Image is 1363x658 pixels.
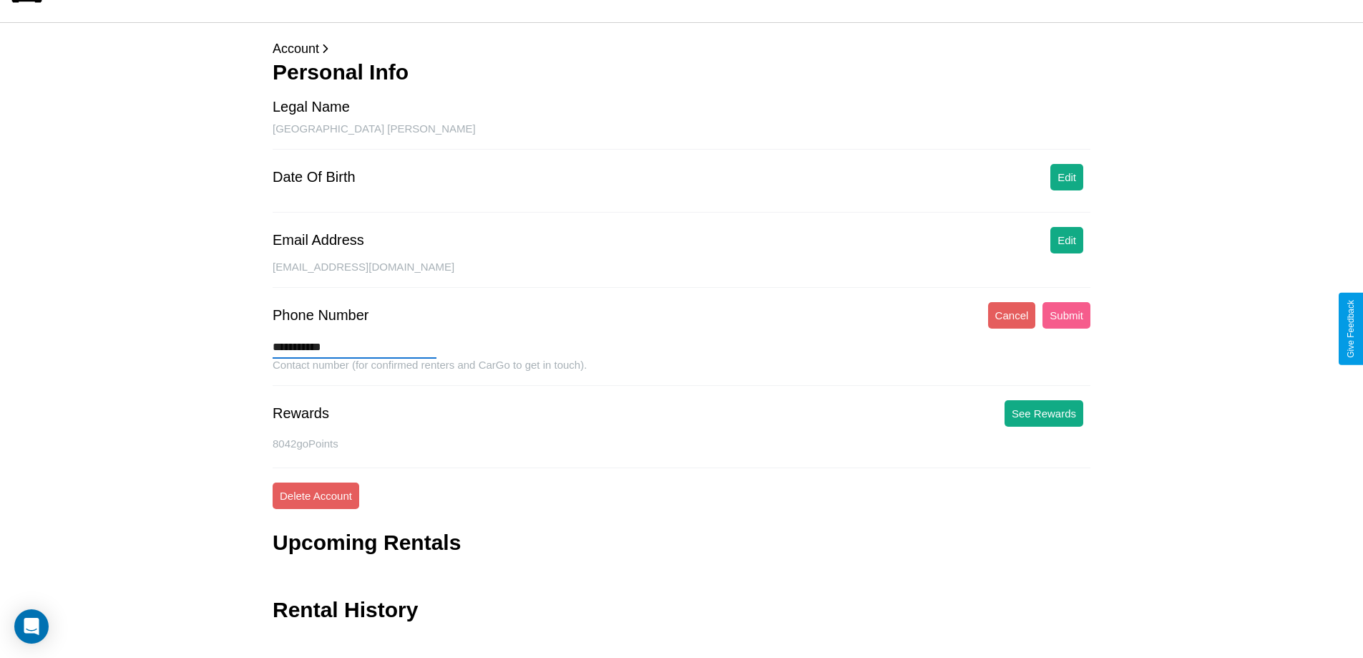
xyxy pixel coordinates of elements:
div: Contact number (for confirmed renters and CarGo to get in touch). [273,359,1090,386]
div: Date Of Birth [273,169,356,185]
button: Delete Account [273,483,359,509]
h3: Upcoming Rentals [273,531,461,555]
div: Phone Number [273,307,369,324]
div: [GEOGRAPHIC_DATA] [PERSON_NAME] [273,122,1090,150]
p: 8042 goPoints [273,434,1090,453]
h3: Rental History [273,598,418,622]
div: Legal Name [273,99,350,115]
p: Account [273,37,1090,60]
div: Email Address [273,232,364,248]
button: Cancel [988,302,1036,329]
div: Open Intercom Messenger [14,609,49,644]
button: Edit [1050,227,1083,253]
div: Give Feedback [1346,300,1356,358]
button: Submit [1042,302,1090,329]
h3: Personal Info [273,60,1090,84]
button: See Rewards [1005,400,1083,427]
button: Edit [1050,164,1083,190]
div: [EMAIL_ADDRESS][DOMAIN_NAME] [273,261,1090,288]
div: Rewards [273,405,329,422]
